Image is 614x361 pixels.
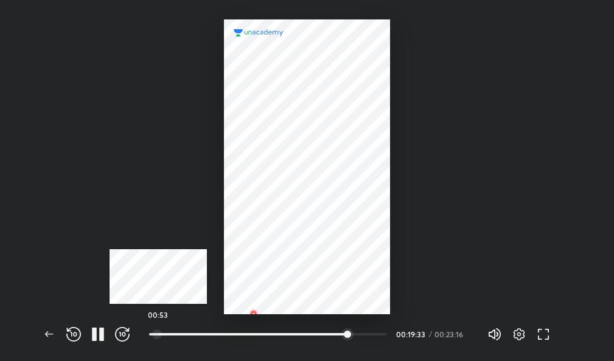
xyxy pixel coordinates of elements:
[429,331,432,338] div: /
[246,306,261,321] img: wMgqJGBwKWe8AAAAABJRU5ErkJggg==
[396,331,427,338] div: 00:19:33
[148,311,168,318] h5: 00:53
[234,29,284,36] img: logo.2a7e12a2.svg
[434,331,468,338] div: 00:23:16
